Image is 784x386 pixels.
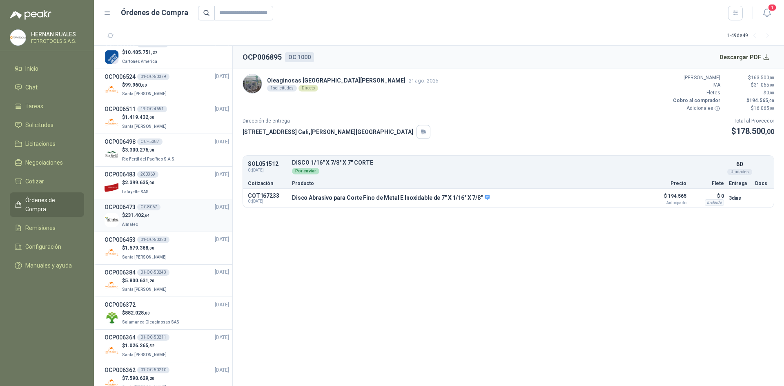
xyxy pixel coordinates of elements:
[122,49,159,56] p: $
[755,181,769,186] p: Docs
[105,105,136,114] h3: OCP006511
[769,91,774,95] span: ,00
[105,366,136,375] h3: OCP006362
[122,212,150,219] p: $
[105,170,136,179] h3: OCP006483
[725,105,774,112] p: $
[298,85,318,91] div: Directo
[122,91,167,96] span: Santa [PERSON_NAME]
[105,170,229,196] a: OCP006483260369[DATE] Company Logo$2.399.635,00Lafayette SAS
[25,139,56,148] span: Licitaciones
[25,242,61,251] span: Configuración
[125,82,147,88] span: 99.960
[144,311,150,315] span: ,00
[267,85,297,91] div: 1 solicitudes
[122,114,168,121] p: $
[215,138,229,146] span: [DATE]
[151,50,157,55] span: ,27
[10,10,51,20] img: Logo peakr
[25,196,76,214] span: Órdenes de Compra
[248,161,287,167] p: SOL051512
[105,300,229,326] a: OCP006372[DATE] Company Logo$882.028,00Salamanca Oleaginosas SAS
[105,203,229,228] a: OCP006473OC 8067[DATE] Company Logo$231.402,64Almatec
[125,343,154,348] span: 1.026.265
[25,102,43,111] span: Tareas
[148,115,154,120] span: ,00
[122,255,167,259] span: Santa [PERSON_NAME]
[671,105,720,112] p: Adicionales
[122,179,154,187] p: $
[248,192,287,199] p: COT167233
[105,278,119,292] img: Company Logo
[122,375,168,382] p: $
[137,334,169,341] div: 01-OC-50211
[727,169,752,175] div: Unidades
[122,59,157,64] span: Cartones America
[122,342,168,350] p: $
[105,180,119,194] img: Company Logo
[10,220,84,236] a: Remisiones
[751,75,774,80] span: 163.500
[729,193,750,203] p: 3 días
[215,171,229,178] span: [DATE]
[729,181,750,186] p: Entrega
[148,279,154,283] span: ,20
[125,310,150,316] span: 882.028
[215,73,229,80] span: [DATE]
[25,120,53,129] span: Solicitudes
[646,201,686,205] span: Anticipado
[125,147,154,153] span: 3.300.276
[125,245,154,251] span: 1.579.368
[125,212,150,218] span: 231.402
[248,199,287,204] span: C: [DATE]
[671,89,720,97] p: Fletes
[691,191,724,201] p: $ 0
[105,137,136,146] h3: OCP006498
[31,39,82,44] p: FERROTOOLS S.A.S.
[215,366,229,374] span: [DATE]
[754,82,774,88] span: 31.065
[25,158,63,167] span: Negociaciones
[10,61,84,76] a: Inicio
[243,74,262,93] img: Company Logo
[736,160,743,169] p: 60
[105,333,136,342] h3: OCP006364
[10,30,26,45] img: Company Logo
[715,49,775,65] button: Descargar PDF
[248,167,287,174] span: C: [DATE]
[725,74,774,82] p: $
[105,72,229,98] a: OCP00652401-OC-50379[DATE] Company Logo$99.960,00Santa [PERSON_NAME]
[105,235,136,244] h3: OCP006453
[122,146,177,154] p: $
[105,268,229,294] a: OCP00638401-OC-50243[DATE] Company Logo$5.800.631,20Santa [PERSON_NAME]
[691,181,724,186] p: Flete
[759,6,774,20] button: 1
[25,83,38,92] span: Chat
[10,98,84,114] a: Tareas
[105,105,229,130] a: OCP00651119-OC-4651[DATE] Company Logo$1.419.432,00Santa [PERSON_NAME]
[148,246,154,250] span: ,00
[25,64,38,73] span: Inicio
[137,171,158,178] div: 260369
[267,76,439,85] p: Oleaginosas [GEOGRAPHIC_DATA][PERSON_NAME]
[105,203,136,212] h3: OCP006473
[105,343,119,357] img: Company Logo
[125,49,157,55] span: 10.405.751
[137,74,169,80] div: 01-OC-50379
[10,80,84,95] a: Chat
[122,81,168,89] p: $
[122,320,179,324] span: Salamanca Oleaginosas SAS
[243,127,413,136] p: [STREET_ADDRESS] Cali , [PERSON_NAME][GEOGRAPHIC_DATA]
[31,31,82,37] p: HERNAN RUALES
[248,181,287,186] p: Cotización
[122,309,181,317] p: $
[137,269,169,276] div: 01-OC-50243
[148,148,154,152] span: ,38
[122,222,138,227] span: Almatec
[105,235,229,261] a: OCP00645301-OC-50323[DATE] Company Logo$1.579.368,00Santa [PERSON_NAME]
[731,117,774,125] p: Total al Proveedor
[25,223,56,232] span: Remisiones
[725,89,774,97] p: $
[769,76,774,80] span: ,00
[148,376,154,381] span: ,20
